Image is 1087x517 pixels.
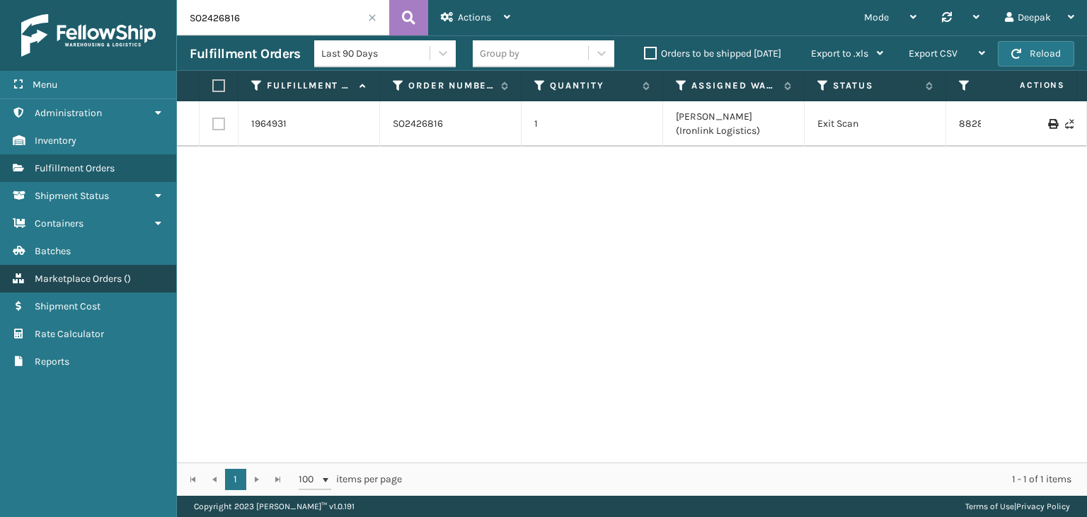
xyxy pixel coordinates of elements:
[998,41,1074,67] button: Reload
[21,14,156,57] img: logo
[35,300,100,312] span: Shipment Cost
[35,273,122,285] span: Marketplace Orders
[1048,119,1057,129] i: Print Label
[393,117,443,131] a: SO2426816
[194,496,355,517] p: Copyright 2023 [PERSON_NAME]™ v 1.0.191
[522,101,663,147] td: 1
[267,79,352,92] label: Fulfillment Order Id
[965,496,1070,517] div: |
[663,101,805,147] td: [PERSON_NAME] (Ironlink Logistics)
[35,107,102,119] span: Administration
[1016,501,1070,511] a: Privacy Policy
[35,245,71,257] span: Batches
[35,135,76,147] span: Inventory
[35,217,84,229] span: Containers
[480,46,519,61] div: Group by
[225,469,246,490] a: 1
[299,469,402,490] span: items per page
[550,79,635,92] label: Quantity
[1065,119,1074,129] i: Never Shipped
[35,328,104,340] span: Rate Calculator
[458,11,491,23] span: Actions
[833,79,919,92] label: Status
[299,472,320,487] span: 100
[190,45,300,62] h3: Fulfillment Orders
[33,79,57,91] span: Menu
[805,101,946,147] td: Exit Scan
[811,47,868,59] span: Export to .xls
[644,47,781,59] label: Orders to be shipped [DATE]
[321,46,431,61] div: Last 90 Days
[909,47,957,59] span: Export CSV
[691,79,777,92] label: Assigned Warehouse
[35,162,115,174] span: Fulfillment Orders
[965,501,1014,511] a: Terms of Use
[975,74,1074,97] span: Actions
[35,190,109,202] span: Shipment Status
[124,273,131,285] span: ( )
[35,356,69,368] span: Reports
[864,11,889,23] span: Mode
[959,118,1029,130] a: 882888913338
[251,117,287,131] a: 1964931
[422,472,1071,487] div: 1 - 1 of 1 items
[408,79,494,92] label: Order Number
